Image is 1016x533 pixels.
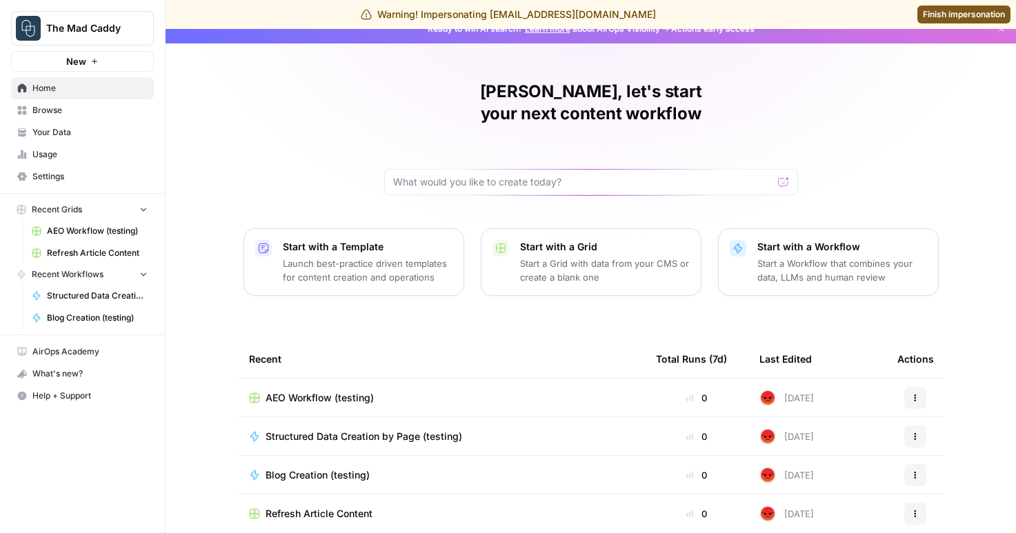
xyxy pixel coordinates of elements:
span: AEO Workflow (testing) [266,391,374,405]
span: Settings [32,170,148,183]
span: Usage [32,148,148,161]
button: Start with a TemplateLaunch best-practice driven templates for content creation and operations [243,228,464,296]
a: Structured Data Creation by Page (testing) [249,430,634,443]
span: Blog Creation (testing) [266,468,370,482]
button: Recent Grids [11,199,154,220]
div: Last Edited [759,340,812,378]
button: Start with a GridStart a Grid with data from your CMS or create a blank one [481,228,701,296]
a: Finish impersonation [917,6,1010,23]
p: Start a Workflow that combines your data, LLMs and human review [757,257,927,284]
button: Start with a WorkflowStart a Workflow that combines your data, LLMs and human review [718,228,939,296]
div: 0 [656,430,737,443]
p: Start with a Grid [520,240,690,254]
p: Start with a Workflow [757,240,927,254]
div: Warning! Impersonating [EMAIL_ADDRESS][DOMAIN_NAME] [361,8,656,21]
p: Launch best-practice driven templates for content creation and operations [283,257,452,284]
button: Recent Workflows [11,264,154,285]
a: Blog Creation (testing) [249,468,634,482]
button: What's new? [11,363,154,385]
a: Blog Creation (testing) [26,307,154,329]
span: Structured Data Creation by Page (testing) [47,290,148,302]
p: Start a Grid with data from your CMS or create a blank one [520,257,690,284]
div: [DATE] [759,467,814,483]
span: New [66,54,86,68]
a: Browse [11,99,154,121]
div: 0 [656,468,737,482]
a: Settings [11,165,154,188]
div: 0 [656,391,737,405]
div: Actions [897,340,934,378]
a: Usage [11,143,154,165]
img: 17jwdju40qq4rwxw37ocdmcfnbzl [759,390,776,406]
div: [DATE] [759,428,814,445]
span: Finish impersonation [923,8,1005,21]
img: 17jwdju40qq4rwxw37ocdmcfnbzl [759,428,776,445]
a: Refresh Article Content [26,242,154,264]
button: Workspace: The Mad Caddy [11,11,154,46]
input: What would you like to create today? [393,175,773,189]
div: 0 [656,507,737,521]
img: 17jwdju40qq4rwxw37ocdmcfnbzl [759,505,776,522]
a: AirOps Academy [11,341,154,363]
span: Refresh Article Content [47,247,148,259]
img: The Mad Caddy Logo [16,16,41,41]
span: Refresh Article Content [266,507,372,521]
span: Blog Creation (testing) [47,312,148,324]
a: Your Data [11,121,154,143]
div: What's new? [12,363,153,384]
span: The Mad Caddy [46,21,130,35]
span: AEO Workflow (testing) [47,225,148,237]
span: Recent Grids [32,203,82,216]
a: Refresh Article Content [249,507,634,521]
span: Actions early access [671,23,755,35]
div: Recent [249,340,634,378]
span: Structured Data Creation by Page (testing) [266,430,462,443]
a: Learn more [525,23,570,34]
span: Your Data [32,126,148,139]
div: Total Runs (7d) [656,340,727,378]
span: Home [32,82,148,94]
a: AEO Workflow (testing) [249,391,634,405]
p: Start with a Template [283,240,452,254]
a: Home [11,77,154,99]
a: Structured Data Creation by Page (testing) [26,285,154,307]
span: Browse [32,104,148,117]
button: New [11,51,154,72]
span: Help + Support [32,390,148,402]
div: [DATE] [759,390,814,406]
a: AEO Workflow (testing) [26,220,154,242]
img: 17jwdju40qq4rwxw37ocdmcfnbzl [759,467,776,483]
h1: [PERSON_NAME], let's start your next content workflow [384,81,798,125]
span: Recent Workflows [32,268,103,281]
span: Ready to win AI search? about AirOps Visibility [428,23,660,35]
span: AirOps Academy [32,345,148,358]
div: [DATE] [759,505,814,522]
button: Help + Support [11,385,154,407]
